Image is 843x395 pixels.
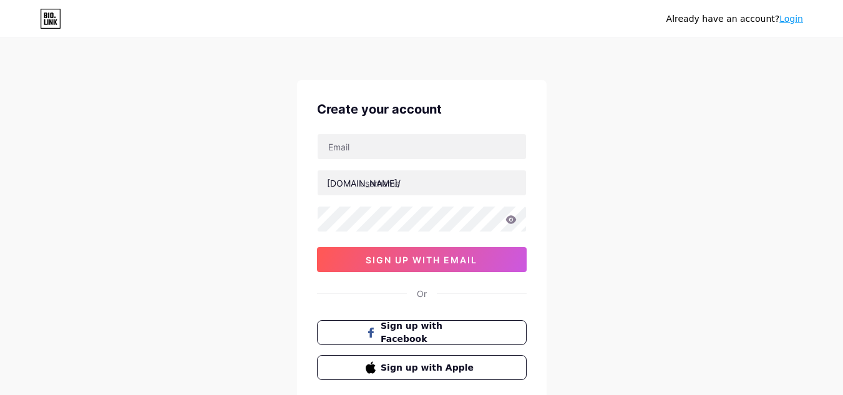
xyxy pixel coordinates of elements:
button: Sign up with Facebook [317,320,527,345]
div: Already have an account? [666,12,803,26]
span: Sign up with Facebook [381,319,477,346]
button: sign up with email [317,247,527,272]
div: [DOMAIN_NAME]/ [327,177,401,190]
a: Login [779,14,803,24]
span: sign up with email [366,255,477,265]
button: Sign up with Apple [317,355,527,380]
input: Email [318,134,526,159]
span: Sign up with Apple [381,361,477,374]
div: Or [417,287,427,300]
input: username [318,170,526,195]
div: Create your account [317,100,527,119]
